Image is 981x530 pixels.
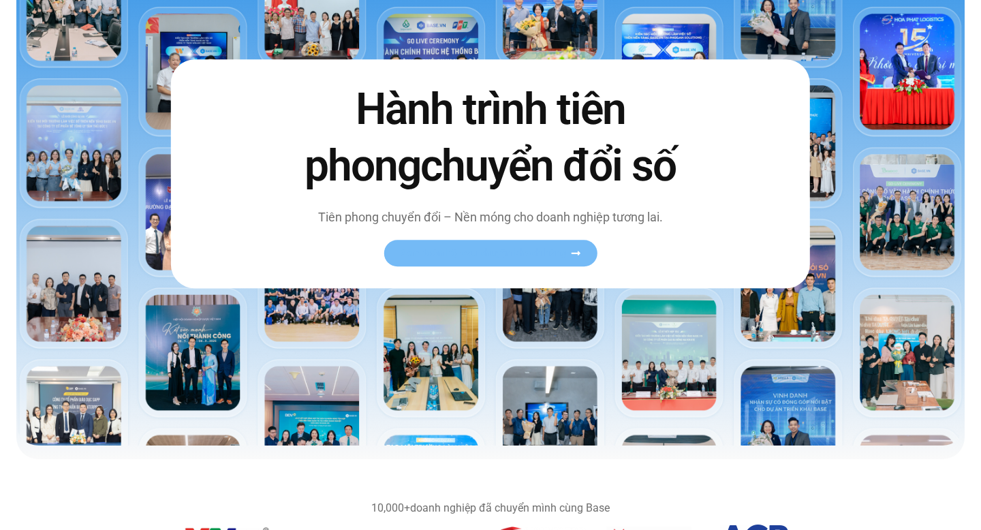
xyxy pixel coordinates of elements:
p: Tiên phong chuyển đổi – Nền móng cho doanh nghiệp tương lai. [276,208,705,226]
span: chuyển đổi số [420,140,676,191]
a: Xem toàn bộ câu chuyện khách hàng [384,240,597,266]
span: Xem toàn bộ câu chuyện khách hàng [400,248,567,258]
div: doanh nghiệp đã chuyển mình cùng Base [184,503,797,514]
b: 10,000+ [371,501,410,514]
h2: Hành trình tiên phong [276,81,705,194]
